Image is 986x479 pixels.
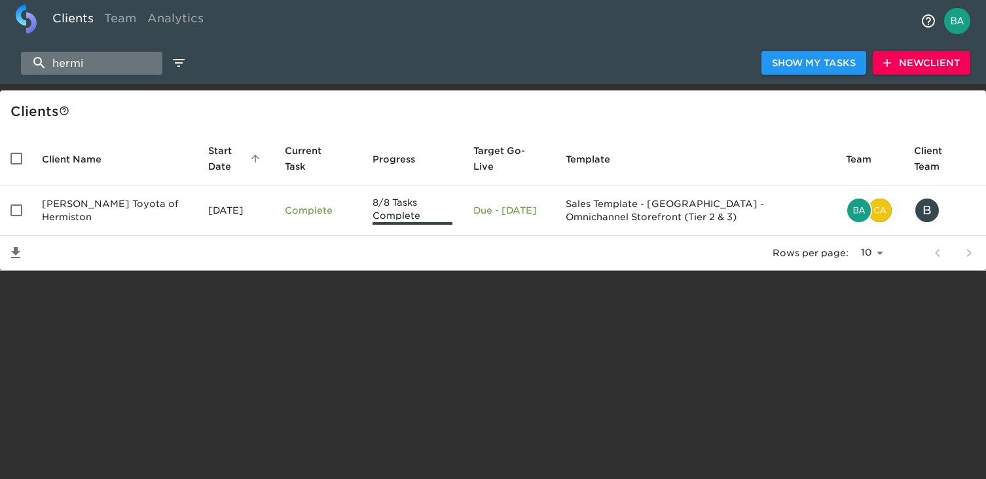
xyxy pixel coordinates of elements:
select: rows per page [854,243,888,263]
span: Team [846,151,888,167]
span: Template [566,151,627,167]
button: edit [168,52,190,74]
button: Show My Tasks [761,51,866,75]
p: Complete [285,204,352,217]
img: Profile [944,8,970,34]
td: Sales Template - [GEOGRAPHIC_DATA] - Omnichannel Storefront (Tier 2 & 3) [555,185,836,236]
td: [DATE] [198,185,274,236]
p: Rows per page: [773,246,849,259]
img: logo [16,5,37,33]
span: Current Task [285,143,352,174]
button: notifications [913,5,944,37]
div: bailey.rubin@cdk.com, catherine.manisharaj@cdk.com [846,197,893,223]
a: Analytics [142,5,209,37]
svg: This is a list of all of your clients and clients shared with you [59,105,69,116]
span: This is the next Task in this Hub that should be completed [285,143,335,174]
td: 8/8 Tasks Complete [362,185,463,236]
span: Client Name [42,151,119,167]
div: B [914,197,940,223]
span: Client Team [914,143,976,174]
div: brycej@rogersmotors.com [914,197,976,223]
img: catherine.manisharaj@cdk.com [868,199,892,222]
a: Clients [47,5,99,37]
span: Show My Tasks [772,55,856,71]
span: New Client [883,55,960,71]
div: Client s [10,101,981,122]
span: Start Date [208,143,263,174]
span: Target Go-Live [473,143,545,174]
button: NewClient [873,51,970,75]
p: Due - [DATE] [473,204,545,217]
a: Team [99,5,142,37]
span: Calculated based on the start date and the duration of all Tasks contained in this Hub. [473,143,528,174]
span: Progress [373,151,432,167]
td: [PERSON_NAME] Toyota of Hermiston [31,185,198,236]
img: bailey.rubin@cdk.com [847,199,871,222]
input: search [21,52,162,75]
